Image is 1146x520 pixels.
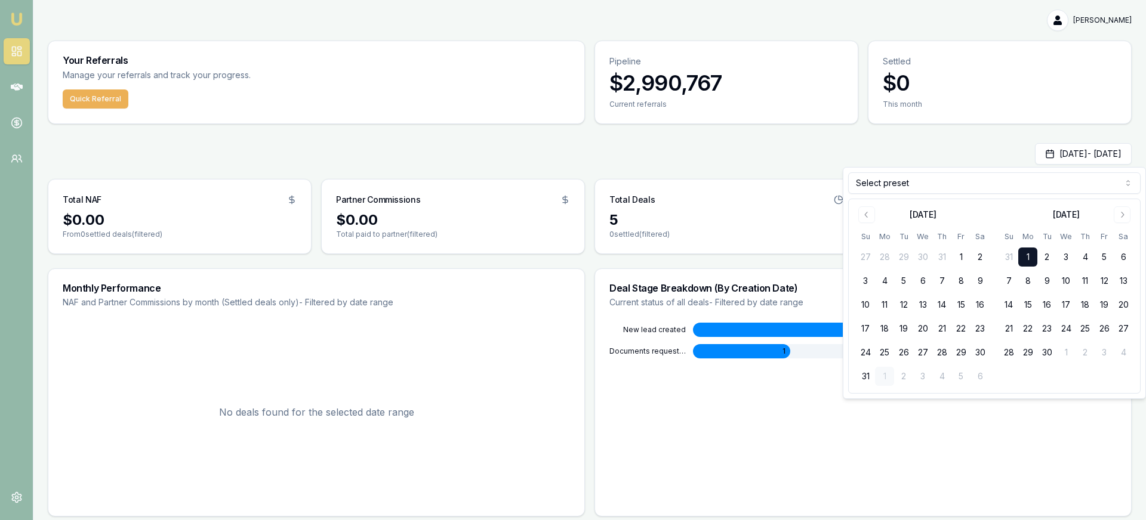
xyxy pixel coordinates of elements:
button: 29 [894,247,913,267]
button: 17 [856,319,875,338]
p: Settled [883,55,1117,67]
button: 5 [894,271,913,290]
div: No deals found for the selected date range [63,323,570,502]
button: 22 [1018,319,1037,338]
button: 13 [913,295,932,314]
button: 24 [1056,319,1076,338]
div: $0.00 [336,211,570,230]
button: 18 [875,319,894,338]
button: 27 [913,343,932,362]
button: 31 [932,247,951,267]
button: 29 [951,343,971,362]
button: 23 [971,319,990,338]
button: 3 [1056,247,1076,267]
button: 9 [971,271,990,290]
button: 26 [894,343,913,362]
button: 18 [1076,295,1095,314]
div: 5 [609,211,843,230]
button: 10 [1056,271,1076,290]
div: DOCUMENTS REQUESTED FROM CLIENT [609,346,686,356]
th: Sunday [999,230,1018,243]
button: 27 [1114,319,1133,338]
button: 1 [951,247,971,267]
button: 2 [894,367,913,386]
th: Tuesday [894,230,913,243]
button: 11 [875,295,894,314]
button: 5 [1095,247,1114,267]
button: 3 [913,367,932,386]
button: 22 [951,319,971,338]
p: From 0 settled deals (filtered) [63,230,297,239]
button: 17 [1056,295,1076,314]
button: Go to previous month [858,206,875,223]
th: Wednesday [1056,230,1076,243]
button: [DATE]- [DATE] [1035,143,1132,165]
button: 15 [951,295,971,314]
button: 25 [875,343,894,362]
th: Monday [1018,230,1037,243]
button: 12 [1095,271,1114,290]
button: 14 [999,295,1018,314]
p: Current status of all deals - Filtered by date range [609,296,1117,308]
button: 21 [999,319,1018,338]
button: 31 [999,247,1018,267]
button: 4 [875,271,894,290]
span: [PERSON_NAME] [1073,16,1132,25]
div: [DATE] [910,209,936,221]
h3: $2,990,767 [609,71,843,95]
th: Monday [875,230,894,243]
button: 15 [1018,295,1037,314]
button: 21 [932,319,951,338]
button: 6 [913,271,932,290]
button: 27 [856,247,875,267]
button: 2 [1037,247,1056,267]
button: 25 [1076,319,1095,338]
p: NAF and Partner Commissions by month (Settled deals only) - Filtered by date range [63,296,570,308]
button: 3 [1095,343,1114,362]
h3: Partner Commissions [336,194,420,206]
h3: Total NAF [63,194,101,206]
button: Go to next month [1114,206,1130,223]
p: 0 settled (filtered) [609,230,843,239]
button: 7 [999,271,1018,290]
button: 6 [971,367,990,386]
th: Friday [1095,230,1114,243]
button: 30 [1037,343,1056,362]
th: Wednesday [913,230,932,243]
button: 29 [1018,343,1037,362]
div: [DATE] [1053,209,1080,221]
h3: $0 [883,71,1117,95]
button: 6 [1114,247,1133,267]
h3: Your Referrals [63,55,570,65]
button: 1 [1056,343,1076,362]
button: 30 [913,247,932,267]
button: 31 [856,367,875,386]
button: 12 [894,295,913,314]
button: 16 [1037,295,1056,314]
div: NEW LEAD CREATED [609,325,686,335]
button: 28 [875,247,894,267]
button: 1 [875,367,894,386]
th: Tuesday [1037,230,1056,243]
img: emu-icon-u.png [10,12,24,26]
button: 5 [951,367,971,386]
th: Thursday [932,230,951,243]
div: Current referrals [609,100,843,109]
h3: Total Deals [609,194,655,206]
button: 1 [1018,247,1037,267]
div: $0.00 [63,211,297,230]
button: 8 [1018,271,1037,290]
th: Friday [951,230,971,243]
button: Quick Referral [63,89,128,109]
button: 13 [1114,271,1133,290]
button: 2 [971,247,990,267]
button: 10 [856,295,875,314]
button: 28 [932,343,951,362]
p: Total paid to partner (filtered) [336,230,570,239]
button: 4 [932,367,951,386]
button: 4 [1114,343,1133,362]
button: 19 [1095,295,1114,314]
button: 23 [1037,319,1056,338]
button: 20 [913,319,932,338]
